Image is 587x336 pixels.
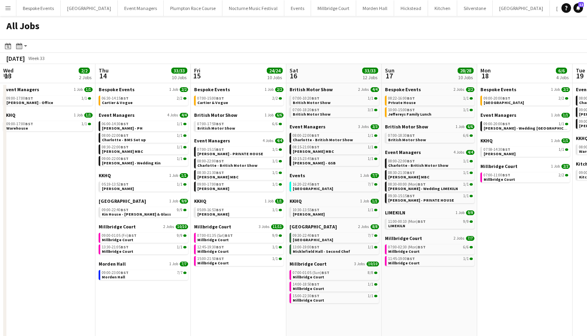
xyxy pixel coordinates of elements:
[197,186,229,191] span: Gina - WFH
[480,163,570,169] a: Millbridge Court1 Job2/2
[290,124,379,130] a: Event Managers3 Jobs3/3
[293,134,319,138] span: 08:00-22:00
[293,96,377,105] a: 07:00-10:20BST1/1British Motor Show
[290,198,379,224] div: KKHQ1 Job1/110:30-13:55BST1/1[PERSON_NAME]
[388,182,473,191] a: 08:30-00:00 (Mon)BST1/1[PERSON_NAME] - Wedding LIMEKILN
[216,147,224,152] span: BST
[385,149,474,155] a: Event Managers4 Jobs4/4
[272,182,278,186] span: 1/1
[3,86,93,92] a: Event Managers1 Job1/1
[493,0,550,16] button: [GEOGRAPHIC_DATA]
[293,137,353,142] span: Charlotte - British Motor Show
[311,0,356,16] button: Millbridge Court
[102,96,129,100] span: 06:30-14:15
[99,172,188,198] div: KKHQ1 Job1/105:19-13:52BST1/1[PERSON_NAME]
[197,170,282,179] a: 08:30-21:30BST1/1[PERSON_NAME] MBC
[177,182,182,186] span: 1/1
[360,173,369,178] span: 1 Job
[290,86,333,92] span: British Motor Show
[368,134,373,138] span: 1/1
[74,113,83,118] span: 1 Job
[385,210,405,216] span: LIMEKILN
[293,156,377,165] a: 10:15-23:45BST1/1[PERSON_NAME] - GSB
[180,173,188,178] span: 1/1
[293,182,319,186] span: 16:20-22:45
[169,87,178,92] span: 1 Job
[290,172,305,178] span: Events
[263,138,274,143] span: 4 Jobs
[197,171,224,175] span: 08:30-21:30
[388,194,415,198] span: 09:30-15:15
[385,86,474,124] div: Bespoke Events2 Jobs2/208:22-16:00BST1/1Private House10:00-15:00BST1/1Jeffereys Family Lunch
[272,148,278,152] span: 1/1
[272,122,278,126] span: 6/6
[388,163,448,168] span: Charlotte - British Motor Show
[169,199,178,204] span: 1 Job
[388,100,416,105] span: Private House
[102,122,129,126] span: 06:00-14:30
[463,134,469,138] span: 6/6
[84,87,93,92] span: 1/1
[177,122,182,126] span: 1/1
[284,0,311,16] button: Events
[480,112,516,118] span: Event Managers
[484,121,568,130] a: 09:00-20:00BST1/1[PERSON_NAME] - Wedding [GEOGRAPHIC_DATA]
[418,219,426,224] span: BST
[102,182,129,186] span: 05:19-13:52
[3,86,39,92] span: Event Managers
[194,138,284,198] div: Event Managers4 Jobs4/407:00-15:15BST1/1[PERSON_NAME] - PRIVATE HOUSE08:00-22:00BST1/1Charlotte -...
[484,147,568,156] a: 07:59-14:30BST1/1[PERSON_NAME]
[81,122,87,126] span: 1/1
[272,96,278,100] span: 2/2
[197,96,224,100] span: 07:00-15:00
[121,207,129,212] span: BST
[484,148,510,152] span: 07:59-14:30
[197,207,282,216] a: 05:09-16:53BST1/1[PERSON_NAME]
[102,100,133,105] span: Cartier & Vogue
[197,159,224,163] span: 08:00-22:00
[463,96,469,100] span: 1/1
[578,2,584,7] span: 12
[484,172,568,182] a: 07:00-11:00BST2/2Millbridge Court
[463,182,469,186] span: 1/1
[551,87,560,92] span: 1 Job
[457,0,493,16] button: Silverstone
[388,171,415,175] span: 08:30-21:30
[385,124,428,130] span: British Motor Show
[388,96,415,100] span: 08:22-16:00
[561,138,570,143] span: 1/1
[197,163,258,168] span: Charlotte - British Motor Show
[371,173,379,178] span: 7/7
[407,96,415,101] span: BST
[197,100,228,105] span: Cartier & Vogue
[293,208,319,212] span: 10:30-13:55
[194,198,284,224] div: KKHQ1 Job1/105:09-16:53BST1/1[PERSON_NAME]
[290,198,302,204] span: KKHQ
[6,126,28,131] span: Warehouse
[480,86,516,92] span: Bespoke Events
[388,174,429,180] span: Molly MBC
[454,87,464,92] span: 2 Jobs
[167,113,178,118] span: 4 Jobs
[385,149,474,210] div: Event Managers4 Jobs4/408:00-22:00BST1/1Charlotte - British Motor Show08:30-21:30BST1/1[PERSON_NA...
[197,147,282,156] a: 07:00-15:15BST1/1[PERSON_NAME] - PRIVATE HOUSE
[551,113,560,118] span: 1 Job
[6,122,33,126] span: 09:00-17:00
[551,164,560,169] span: 1 Job
[484,177,515,182] span: Millbridge Court
[216,96,224,101] span: BST
[121,144,129,150] span: BST
[311,156,319,161] span: BST
[293,107,377,116] a: 07:00-18:20BST3/3British Motor Show
[99,198,188,204] a: [GEOGRAPHIC_DATA]1 Job9/9
[463,108,469,112] span: 1/1
[290,86,379,124] div: British Motor Show2 Jobs4/407:00-10:20BST1/1British Motor Show07:00-18:20BST3/3British Motor Show
[99,198,188,224] div: [GEOGRAPHIC_DATA]1 Job9/909:00-22:40BST9/9Kin House - [PERSON_NAME] & Glass
[194,86,284,92] a: Bespoke Events1 Job2/2
[388,158,473,168] a: 08:00-22:00BST1/1Charlotte - British Motor Show
[484,126,577,131] span: Gina - Wedding Avington Park
[293,133,377,142] a: 08:00-22:00BST1/1Charlotte - British Motor Show
[371,87,379,92] span: 4/4
[6,100,53,105] span: Gina - Office
[216,182,224,187] span: BST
